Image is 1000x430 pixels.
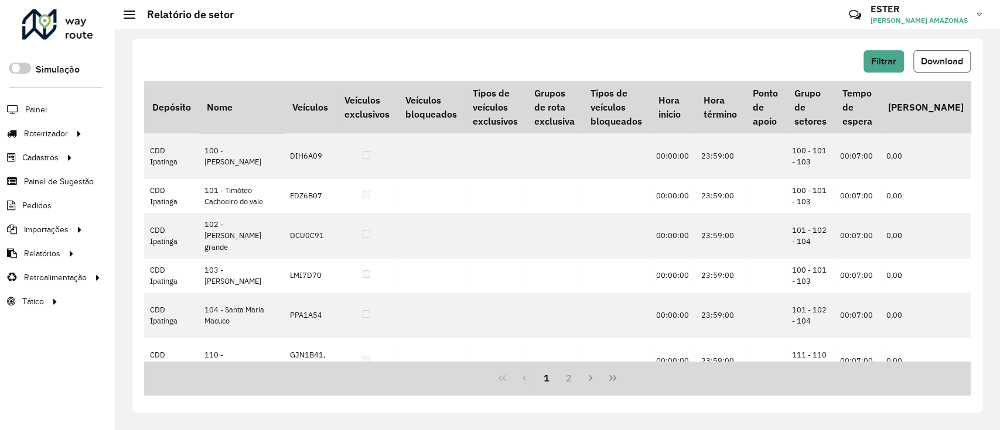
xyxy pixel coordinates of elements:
[834,293,880,338] td: 00:07:00
[24,247,60,260] span: Relatórios
[880,293,971,338] td: 0,00
[199,293,284,338] td: 104 - Santa Maria Macuco
[284,338,336,384] td: GJN1B41, LLN5D23
[36,63,80,77] label: Simulação
[786,338,834,384] td: 111 - 110 - 901
[650,81,695,133] th: Hora início
[284,179,336,213] td: EDZ6B07
[25,104,47,116] span: Painel
[834,179,880,213] td: 00:07:00
[786,213,834,259] td: 101 - 102 - 104
[834,133,880,179] td: 00:07:00
[284,293,336,338] td: PPA1A54
[579,367,602,389] button: Next Page
[650,179,695,213] td: 00:00:00
[786,179,834,213] td: 100 - 101 - 103
[650,133,695,179] td: 00:00:00
[199,259,284,293] td: 103 - [PERSON_NAME]
[871,56,896,66] span: Filtrar
[284,213,336,259] td: DCU0C91
[650,259,695,293] td: 00:00:00
[144,338,199,384] td: CDD Ipatinga
[22,295,44,308] span: Tático
[199,179,284,213] td: 101 - Timóteo Cachoeiro do vale
[465,81,526,133] th: Tipos de veículos exclusivos
[135,8,234,21] h2: Relatório de setor
[695,293,745,338] td: 23:59:00
[22,199,52,212] span: Pedidos
[602,367,624,389] button: Last Page
[834,259,880,293] td: 00:07:00
[695,338,745,384] td: 23:59:00
[913,50,971,73] button: Download
[284,259,336,293] td: LMI7D70
[786,133,834,179] td: 100 - 101 - 103
[582,81,650,133] th: Tipos de veículos bloqueados
[880,259,971,293] td: 0,00
[871,15,968,26] span: [PERSON_NAME] AMAZONAS
[880,213,971,259] td: 0,00
[695,213,745,259] td: 23:59:00
[650,338,695,384] td: 00:00:00
[24,271,87,284] span: Retroalimentação
[144,133,199,179] td: CDD Ipatinga
[558,367,580,389] button: 2
[144,259,199,293] td: CDD Ipatinga
[695,259,745,293] td: 23:59:00
[880,338,971,384] td: 0,00
[786,293,834,338] td: 101 - 102 - 104
[24,128,68,140] span: Roteirizador
[864,50,904,73] button: Filtrar
[199,338,284,384] td: 110 - [PERSON_NAME]
[834,338,880,384] td: 00:07:00
[535,367,558,389] button: 1
[695,81,745,133] th: Hora término
[24,223,69,236] span: Importações
[834,213,880,259] td: 00:07:00
[199,133,284,179] td: 100 - [PERSON_NAME]
[880,81,971,133] th: [PERSON_NAME]
[284,133,336,179] td: DIH6A09
[880,133,971,179] td: 0,00
[695,133,745,179] td: 23:59:00
[786,259,834,293] td: 100 - 101 - 103
[24,176,94,188] span: Painel de Sugestão
[22,152,59,164] span: Cadastros
[336,81,397,133] th: Veículos exclusivos
[834,81,880,133] th: Tempo de espera
[397,81,465,133] th: Veículos bloqueados
[144,81,199,133] th: Depósito
[871,4,968,15] h3: ESTER
[284,81,336,133] th: Veículos
[786,81,834,133] th: Grupo de setores
[144,179,199,213] td: CDD Ipatinga
[144,213,199,259] td: CDD Ipatinga
[650,213,695,259] td: 00:00:00
[650,293,695,338] td: 00:00:00
[526,81,582,133] th: Grupos de rota exclusiva
[695,179,745,213] td: 23:59:00
[199,81,284,133] th: Nome
[144,293,199,338] td: CDD Ipatinga
[880,179,971,213] td: 0,00
[921,56,963,66] span: Download
[745,81,786,133] th: Ponto de apoio
[842,2,868,27] a: Contato Rápido
[199,213,284,259] td: 102 - [PERSON_NAME] grande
